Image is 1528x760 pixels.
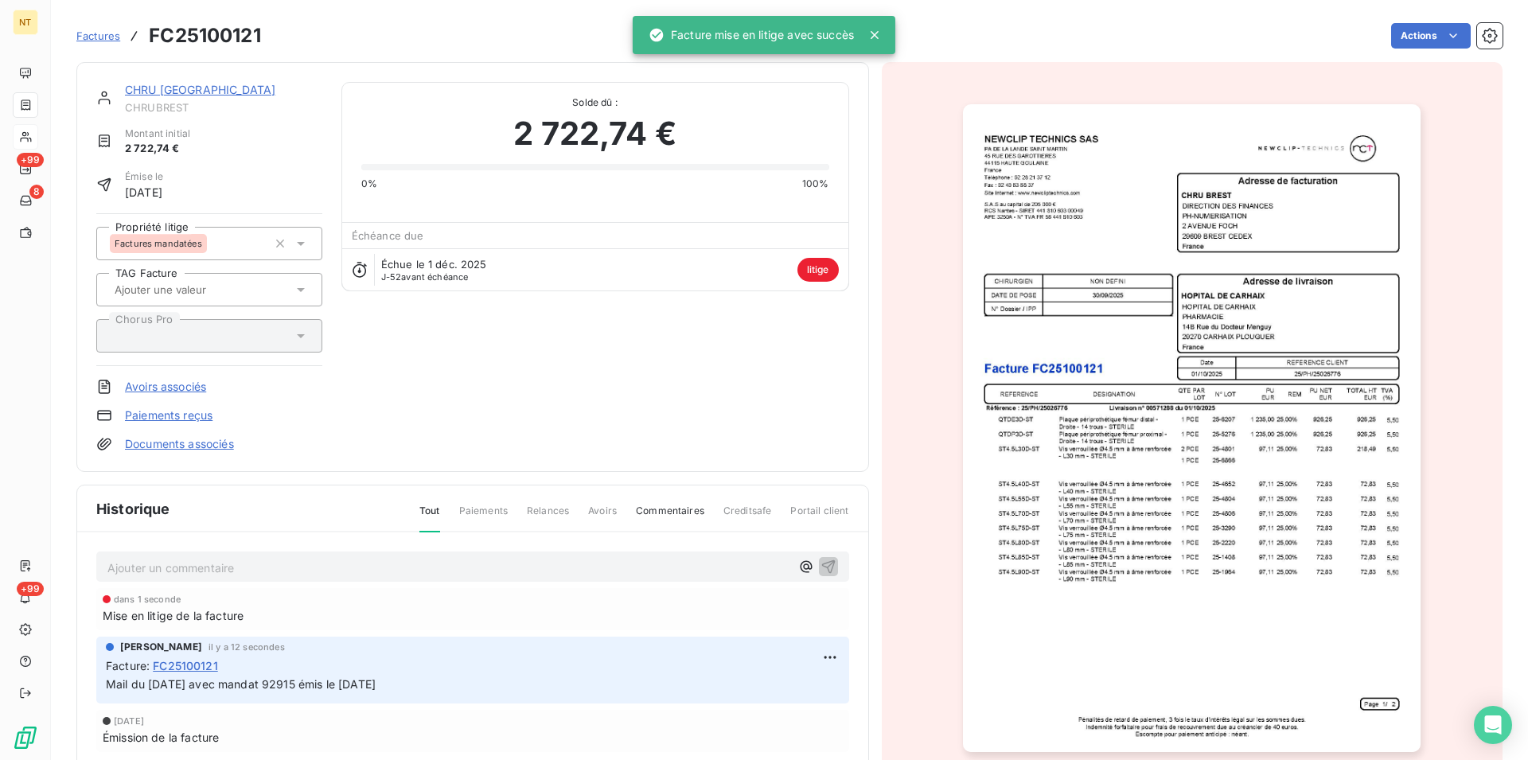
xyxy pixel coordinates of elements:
span: [PERSON_NAME] [120,640,202,654]
span: litige [797,258,839,282]
span: Avoirs [588,504,617,531]
div: Facture mise en litige avec succès [649,21,854,49]
button: Actions [1391,23,1471,49]
span: [DATE] [125,184,163,201]
span: CHRUBREST [125,101,322,114]
span: Paiements [459,504,508,531]
span: FC25100121 [153,657,218,674]
img: invoice_thumbnail [963,104,1421,752]
span: Émission de la facture [103,729,219,746]
span: +99 [17,153,44,167]
span: Factures mandatées [115,239,202,248]
div: NT [13,10,38,35]
span: Tout [419,504,440,532]
span: Échue le 1 déc. 2025 [381,258,487,271]
input: Ajouter une valeur [113,283,273,297]
span: 100% [802,177,829,191]
span: J-52 [381,271,402,283]
span: [DATE] [114,716,144,726]
span: dans 1 seconde [114,594,181,604]
span: 0% [361,177,377,191]
a: Factures [76,28,120,44]
span: il y a 12 secondes [209,642,285,652]
div: Open Intercom Messenger [1474,706,1512,744]
a: Paiements reçus [125,407,212,423]
span: Mise en litige de la facture [103,607,244,624]
img: Logo LeanPay [13,725,38,750]
span: avant échéance [381,272,469,282]
span: 8 [29,185,44,199]
span: Facture : [106,657,150,674]
a: Avoirs associés [125,379,206,395]
span: Historique [96,498,170,520]
span: Mail du [DATE] avec mandat 92915 émis le [DATE] [106,677,376,691]
span: Commentaires [636,504,704,531]
span: Solde dû : [361,95,829,110]
h3: FC25100121 [149,21,261,50]
span: Émise le [125,170,163,184]
span: 2 722,74 € [513,110,676,158]
span: Échéance due [352,229,424,242]
span: Factures [76,29,120,42]
span: Relances [527,504,569,531]
span: Portail client [790,504,848,531]
span: +99 [17,582,44,596]
a: Documents associés [125,436,234,452]
span: Creditsafe [723,504,772,531]
a: CHRU [GEOGRAPHIC_DATA] [125,83,275,96]
span: 2 722,74 € [125,141,190,157]
span: Montant initial [125,127,190,141]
